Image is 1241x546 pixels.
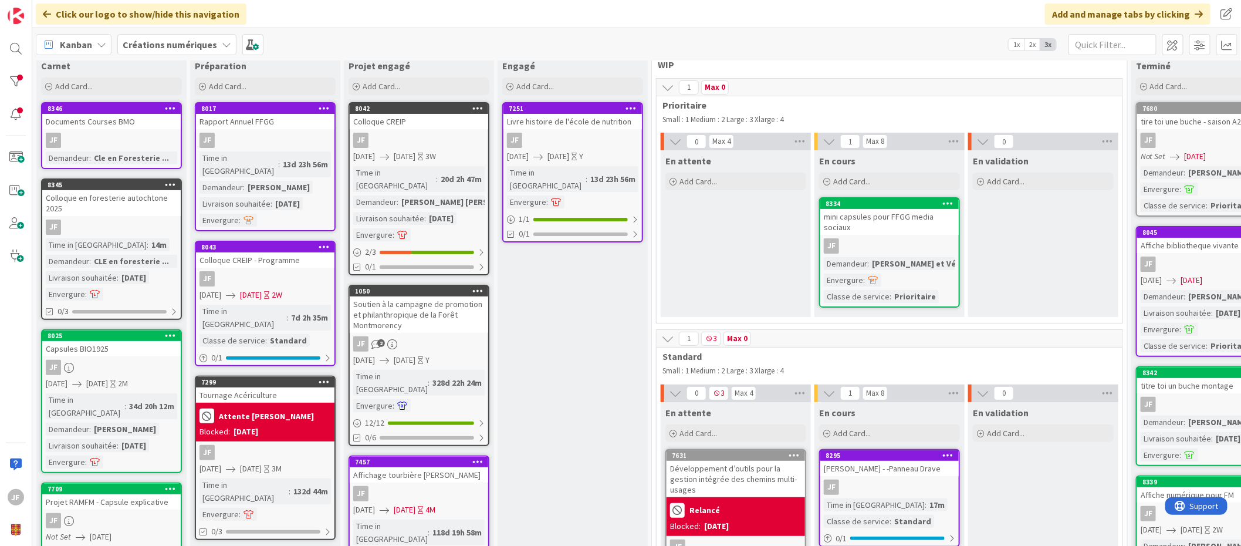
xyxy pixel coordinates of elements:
div: JF [42,133,181,148]
div: Colloque CREIP - Programme [196,252,334,268]
div: Standard [267,334,310,347]
span: : [239,214,241,227]
span: : [1184,416,1186,429]
div: JF [1141,506,1156,521]
div: Capsules BIO1925 [42,341,181,356]
span: 2 [377,339,385,347]
b: Relancé [689,506,720,514]
div: JF [46,360,61,375]
span: : [147,238,148,251]
div: Prioritaire [891,290,939,303]
span: [DATE] [507,150,529,163]
div: JF [503,133,642,148]
span: : [1184,290,1186,303]
span: 0/3 [58,305,69,318]
div: Envergure [1141,449,1180,461]
span: [DATE] [353,504,375,516]
div: Projet RAMFM - Capsule explicative [42,494,181,510]
div: Y [425,354,430,366]
div: 7457 [350,457,488,467]
span: Add Card... [833,176,871,187]
div: 2/3 [350,245,488,259]
div: Demandeur [46,151,89,164]
div: JF [196,445,334,460]
span: : [890,515,891,528]
div: Colloque en foresterie autochtone 2025 [42,190,181,216]
span: : [428,526,430,539]
div: 8345 [42,180,181,190]
div: JF [42,360,181,375]
div: Livraison souhaitée [46,439,117,452]
div: 7299 [196,377,334,387]
span: Add Card... [1150,81,1188,92]
div: 132d 44m [290,485,331,498]
div: JF [353,133,368,148]
div: Livraison souhaitée [353,212,424,225]
span: : [1212,306,1213,319]
span: : [1180,183,1182,196]
div: JF [199,271,215,287]
div: Envergure [1141,323,1180,336]
div: 7251 [509,105,642,113]
div: 8042Colloque CREIP [350,103,488,129]
div: 8043 [196,242,334,252]
div: JF [824,480,839,495]
span: : [393,228,394,241]
div: 7299 [201,378,334,386]
div: JF [820,480,959,495]
div: 8346Documents Courses BMO [42,103,181,129]
span: : [863,274,865,287]
div: mini capsules pour FFGG media sociaux [820,209,959,235]
span: : [397,196,398,208]
img: Visit kanbanzone.com [8,8,24,24]
span: : [1212,432,1213,445]
div: [PERSON_NAME] [PERSON_NAME] [398,196,530,208]
div: 7631Développement d’outils pour la gestion intégrée des chemins multi-usages [667,450,805,497]
div: 8043 [201,243,334,251]
div: Classe de service [824,290,890,303]
div: Time in [GEOGRAPHIC_DATA] [353,520,428,545]
div: Classe de service [1141,199,1206,212]
div: 13d 23h 56m [280,158,331,171]
div: JF [350,133,488,148]
div: Demandeur [353,196,397,208]
span: 0/3 [211,525,222,538]
span: : [265,334,267,347]
div: [DATE] [272,197,303,210]
div: 8043Colloque CREIP - Programme [196,242,334,268]
span: [DATE] [394,354,415,366]
span: : [278,158,280,171]
div: JF [353,486,368,501]
div: 328d 22h 24m [430,376,485,389]
div: Classe de service [199,334,265,347]
span: : [89,151,91,164]
div: Blocked: [670,520,701,532]
span: : [436,173,438,186]
div: 8017 [201,105,334,113]
div: JF [1141,257,1156,272]
span: : [1206,339,1208,352]
div: Time in [GEOGRAPHIC_DATA] [507,166,586,192]
div: Demandeur [199,181,243,194]
div: 1050 [355,287,488,295]
div: JF [1141,133,1156,148]
div: 8025Capsules BIO1925 [42,331,181,356]
div: CLE en foresterie ... [91,255,172,268]
span: [DATE] [1141,524,1162,536]
div: 3M [272,463,282,475]
div: Demandeur [1141,290,1184,303]
span: Add Card... [987,428,1024,439]
span: [DATE] [1141,274,1162,287]
div: Affichage tourbière [PERSON_NAME] [350,467,488,483]
span: [DATE] [90,531,111,543]
span: : [925,498,926,511]
div: 8025 [48,332,181,340]
span: : [586,173,587,186]
div: 7299Tournage Acériculture [196,377,334,403]
div: Demandeur [46,255,89,268]
div: 8345Colloque en foresterie autochtone 2025 [42,180,181,216]
div: 8334 [826,200,959,208]
span: [DATE] [1185,150,1206,163]
a: 1050Soutien à la campagne de promotion et philanthropique de la Forêt MontmorencyJF[DATE][DATE]YT... [349,285,489,446]
span: Support [25,2,53,16]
